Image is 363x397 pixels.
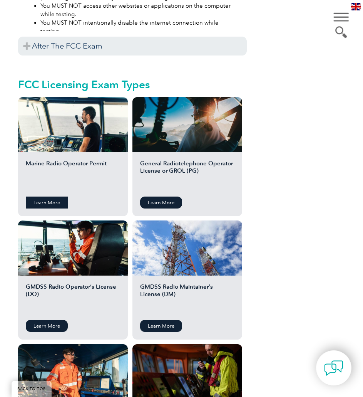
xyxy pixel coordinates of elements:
[140,283,234,314] h2: GMDSS Radio Maintainer’s License (DM)
[140,197,182,209] a: Learn More
[351,3,361,10] img: en
[26,197,68,209] a: Learn More
[140,320,182,332] a: Learn More
[18,37,247,56] h3: After The FCC Exam
[40,2,240,19] li: You MUST NOT access other websites or applications on the computer while testing.
[26,160,120,191] h2: Marine Radio Operator Permit
[26,283,120,314] h2: GMDSS Radio Operator’s License (DO)
[26,320,68,332] a: Learn More
[12,381,52,397] a: BACK TO TOP
[18,78,247,91] h2: FCC Licensing Exam Types
[324,358,343,378] img: contact-chat.png
[40,19,240,35] li: You MUST NOT intentionally disable the internet connection while testing.
[140,160,234,191] h2: General Radiotelephone Operator License or GROL (PG)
